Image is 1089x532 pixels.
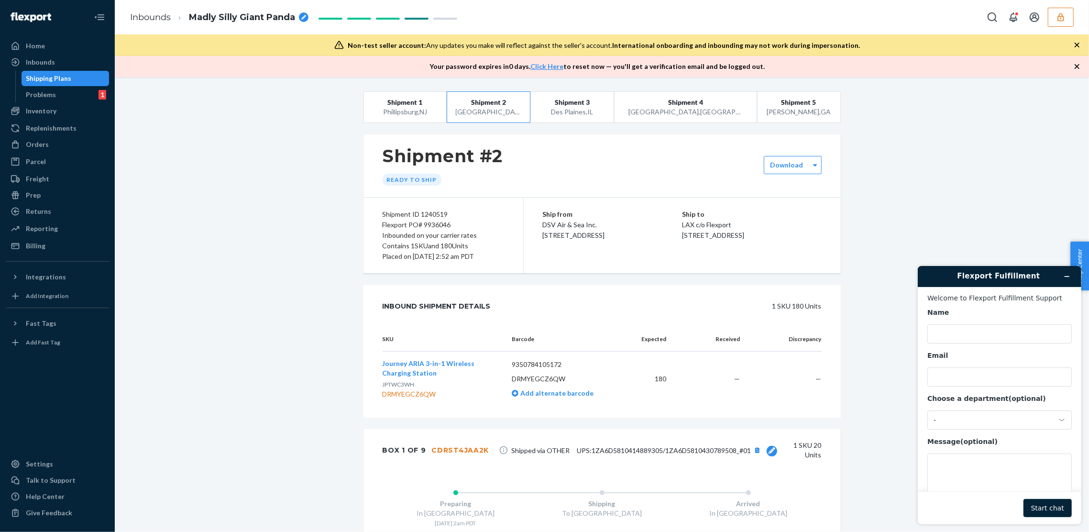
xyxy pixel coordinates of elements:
span: Shipment 5 [781,98,816,107]
th: SKU [383,327,505,352]
div: Preparing [383,499,529,509]
div: Shipping [529,499,675,509]
span: UPS:1ZA6D5810414889305/1ZA6D5810430789508_#01 [577,446,751,454]
div: Replenishments [26,123,77,133]
div: Parcel [26,157,46,166]
div: Shipping Plans [26,74,72,83]
a: Prep [6,188,109,203]
iframe: Find more information here [910,258,1089,532]
span: JPTWC3WH [383,381,415,388]
a: Add alternate barcode [512,389,594,397]
button: Shipment 5[PERSON_NAME],GA [757,91,841,123]
a: Parcel [6,154,109,169]
a: Add Integration [6,288,109,304]
div: Billing [26,241,45,251]
span: Shipment 3 [555,98,590,107]
button: Open account menu [1025,8,1044,27]
div: Freight [26,174,49,184]
div: Placed on [DATE] 2:52 am PDT [383,251,504,262]
a: Orders [6,137,109,152]
div: Help Center [26,492,65,501]
p: Ship to [682,209,822,220]
a: Returns [6,204,109,219]
a: Problems1 [22,87,110,102]
button: Fast Tags [6,316,109,331]
button: Help Center [1070,242,1089,290]
div: 1 SKU 20 Units [792,441,821,460]
div: Returns [26,207,51,216]
div: CDRST4JAA2K [432,445,489,455]
a: Inbounds [6,55,109,70]
span: Madly Silly Giant Panda [189,11,295,24]
span: Shipment 4 [668,98,703,107]
span: Shipped via OTHER [511,444,777,456]
button: Open Search Box [983,8,1002,27]
button: Shipment 3Des Plaines,IL [530,91,614,123]
a: Settings [6,456,109,472]
div: 1 SKU 180 Units [512,297,822,316]
th: Discrepancy [748,327,821,352]
a: Billing [6,238,109,254]
td: 180 [626,352,674,407]
div: Des Plaines , IL [539,107,605,117]
a: Freight [6,171,109,187]
a: Click Here [530,62,563,70]
div: In [GEOGRAPHIC_DATA] [675,509,822,518]
div: To [GEOGRAPHIC_DATA] [529,509,675,518]
span: — [734,375,740,383]
div: Problems [26,90,56,100]
p: Your password expires in 0 days . to reset now — you'll get a verification email and be logged out. [429,62,765,71]
div: Talk to Support [26,476,76,485]
div: Settings [26,459,53,469]
div: Orders [26,140,49,149]
label: Download [770,160,803,170]
a: Inbounds [130,12,171,22]
div: [GEOGRAPHIC_DATA] , [GEOGRAPHIC_DATA] [628,107,742,117]
div: Shipment ID 1240519 [383,209,504,220]
h1: Shipment #2 [383,146,503,166]
th: Barcode [504,327,626,352]
div: Phillipsburg , NJ [372,107,438,117]
p: Ship from [543,209,682,220]
th: Received [674,327,748,352]
button: Shipment 4[GEOGRAPHIC_DATA],[GEOGRAPHIC_DATA] [614,91,757,123]
div: Inbound Shipment Details [383,297,491,316]
div: [PERSON_NAME] , GA [766,107,832,117]
p: LAX c/o Flexport [682,220,822,230]
span: Chat [22,7,42,15]
div: Add Fast Tag [26,338,60,346]
div: Inbounds [26,57,55,67]
div: In [GEOGRAPHIC_DATA] [383,509,529,518]
div: Flexport PO# 9936046 [383,220,504,230]
div: Ready to ship [383,174,441,186]
span: International onboarding and inbounding may not work during impersonation. [612,41,860,49]
div: Arrived [675,499,822,509]
div: Integrations [26,272,66,282]
button: Journey ARIA 3-in-1 Wireless Charging Station [383,359,497,378]
a: Reporting [6,221,109,236]
div: [GEOGRAPHIC_DATA] , CA [456,107,522,117]
div: Box 1 of 9 [383,441,489,460]
span: Shipment 1 [387,98,422,107]
div: Add Integration [26,292,68,300]
div: [DATE] 2am PDT [383,519,529,527]
span: DSV Air & Sea Inc. [STREET_ADDRESS] [543,221,605,239]
a: Shipping Plans [22,71,110,86]
button: Shipment 1Phillipsburg,NJ [363,91,447,123]
button: Close Navigation [90,8,109,27]
span: Journey ARIA 3-in-1 Wireless Charging Station [383,359,475,377]
th: Expected [626,327,674,352]
button: [object Object] [751,444,763,456]
span: Non-test seller account: [348,41,426,49]
button: Give Feedback [6,505,109,521]
a: Add Fast Tag [6,335,109,350]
